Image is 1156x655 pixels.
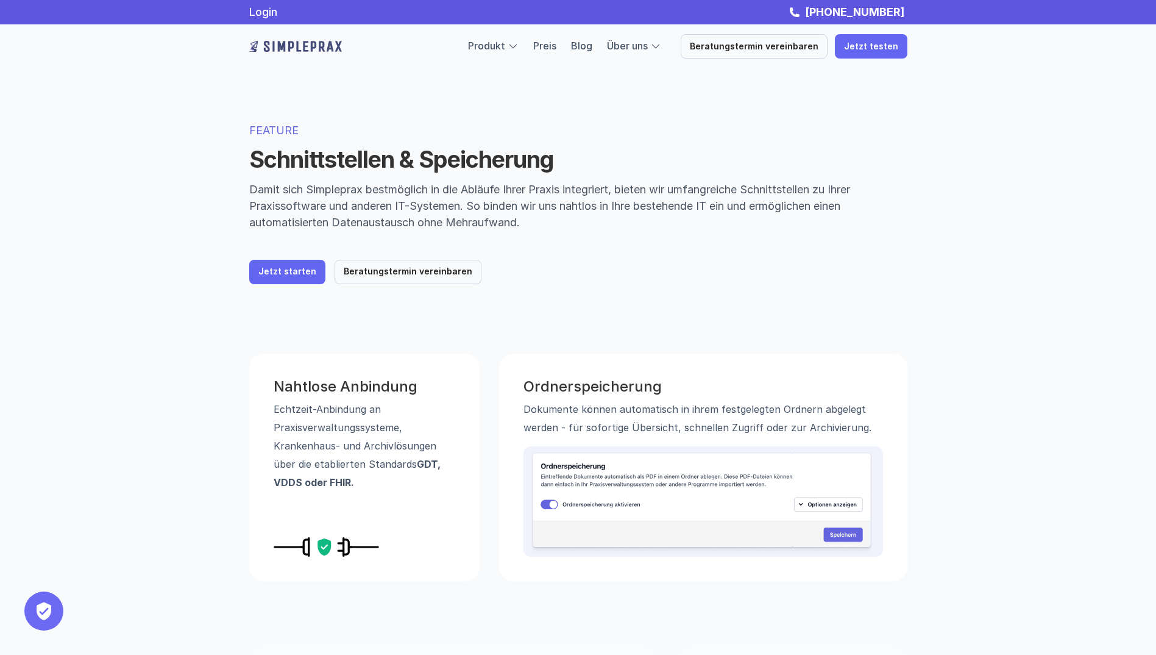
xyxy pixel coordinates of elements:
h3: Ordnerspeicherung [523,378,883,396]
strong: [PHONE_NUMBER] [805,5,904,18]
a: Beratungstermin vereinbaren [335,260,481,284]
h1: Schnittstellen & Speicherung [249,146,907,174]
p: Beratungstermin vereinbaren [690,41,818,52]
a: Preis [533,40,556,52]
a: Blog [571,40,592,52]
p: Jetzt starten [258,267,316,277]
a: [PHONE_NUMBER] [802,5,907,18]
img: Grafikausschnitt aus der Anwendung die die Ordnerspeicherung zeigt [523,446,883,556]
p: Echtzeit-Anbindung an Praxisverwaltungssysteme, Krankenhaus- und Archivlösungen über die etablier... [274,400,455,492]
p: Jetzt testen [844,41,898,52]
p: Damit sich Simpleprax bestmöglich in die Abläufe Ihrer Praxis integriert, bieten wir umfangreiche... [249,181,907,231]
a: Login [249,5,277,18]
p: Beratungstermin vereinbaren [344,267,472,277]
h3: Nahtlose Anbindung [274,378,455,396]
a: Jetzt testen [835,34,907,59]
a: Produkt [468,40,505,52]
p: FEATURE [249,122,907,138]
a: Jetzt starten [249,260,325,284]
p: Dokumente können automatisch in ihrem festgelegten Ordnern abgelegt werden - für sofortige Übersi... [523,400,883,437]
a: Beratungstermin vereinbaren [681,34,828,59]
a: Über uns [607,40,648,52]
